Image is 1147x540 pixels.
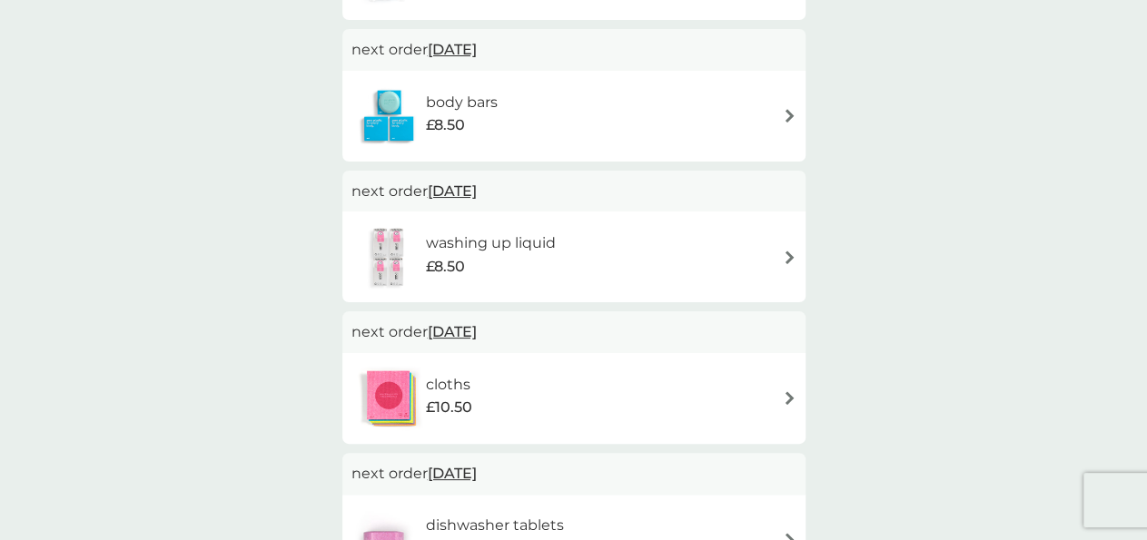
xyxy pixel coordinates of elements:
h6: cloths [426,373,472,397]
img: cloths [351,367,426,430]
h6: body bars [426,91,498,114]
p: next order [351,462,796,486]
p: next order [351,320,796,344]
span: £8.50 [426,255,465,279]
span: [DATE] [428,314,477,349]
img: washing up liquid [351,225,426,289]
span: £10.50 [426,396,472,419]
span: [DATE] [428,173,477,209]
img: arrow right [783,250,796,264]
img: body bars [351,84,426,148]
span: [DATE] [428,456,477,491]
p: next order [351,38,796,62]
span: £8.50 [426,113,465,137]
span: [DATE] [428,32,477,67]
h6: washing up liquid [426,231,556,255]
img: arrow right [783,109,796,123]
p: next order [351,180,796,203]
h6: dishwasher tablets [425,514,563,537]
img: arrow right [783,391,796,405]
